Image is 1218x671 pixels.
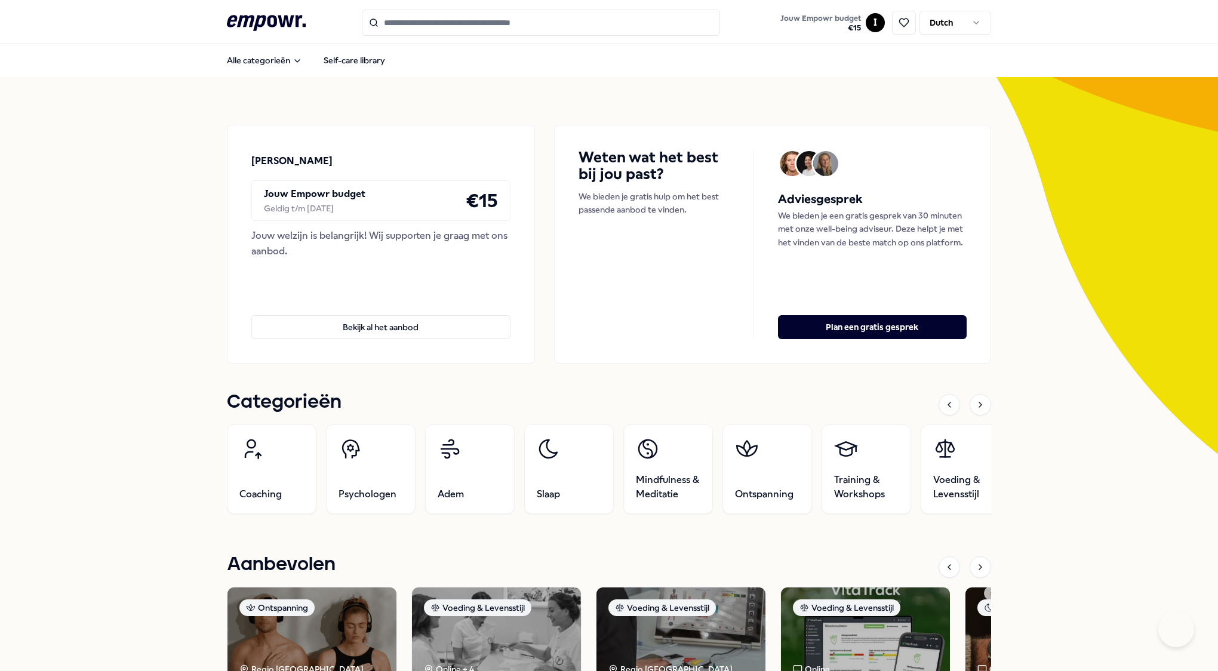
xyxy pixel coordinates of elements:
input: Search for products, categories or subcategories [362,10,720,36]
p: [PERSON_NAME] [251,153,333,169]
a: Adem [425,424,515,514]
img: Avatar [780,151,805,176]
a: Slaap [524,424,614,514]
span: € 15 [780,23,861,33]
h4: Weten wat het best bij jou past? [579,149,730,183]
span: Adem [438,487,464,501]
a: Jouw Empowr budget€15 [776,10,866,35]
button: Bekijk al het aanbod [251,315,510,339]
button: I [866,13,885,32]
a: Psychologen [326,424,416,514]
a: Voeding & Levensstijl [921,424,1010,514]
div: Voeding & Levensstijl [793,599,900,616]
div: Slaap [977,599,1023,616]
span: Training & Workshops [834,473,899,501]
button: Plan een gratis gesprek [778,315,967,339]
nav: Main [217,48,395,72]
span: Ontspanning [735,487,793,501]
span: Coaching [239,487,282,501]
a: Ontspanning [722,424,812,514]
span: Slaap [537,487,560,501]
span: Mindfulness & Meditatie [636,473,700,501]
iframe: Help Scout Beacon - Open [1158,611,1194,647]
span: Psychologen [339,487,396,501]
img: Avatar [796,151,822,176]
span: Jouw Empowr budget [780,14,861,23]
div: Geldig t/m [DATE] [264,202,365,215]
img: Avatar [813,151,838,176]
a: Self-care library [314,48,395,72]
h1: Aanbevolen [227,550,336,580]
a: Bekijk al het aanbod [251,296,510,339]
a: Coaching [227,424,316,514]
button: Jouw Empowr budget€15 [778,11,863,35]
p: We bieden je gratis hulp om het best passende aanbod te vinden. [579,190,730,217]
h4: € 15 [466,186,498,216]
p: Jouw Empowr budget [264,186,365,202]
button: Alle categorieën [217,48,312,72]
h5: Adviesgesprek [778,190,967,209]
div: Voeding & Levensstijl [608,599,716,616]
a: Training & Workshops [822,424,911,514]
h1: Categorieën [227,387,342,417]
span: Voeding & Levensstijl [933,473,998,501]
p: We bieden je een gratis gesprek van 30 minuten met onze well-being adviseur. Deze helpt je met he... [778,209,967,249]
div: Jouw welzijn is belangrijk! Wij supporten je graag met ons aanbod. [251,228,510,258]
div: Ontspanning [239,599,315,616]
div: Voeding & Levensstijl [424,599,531,616]
a: Mindfulness & Meditatie [623,424,713,514]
